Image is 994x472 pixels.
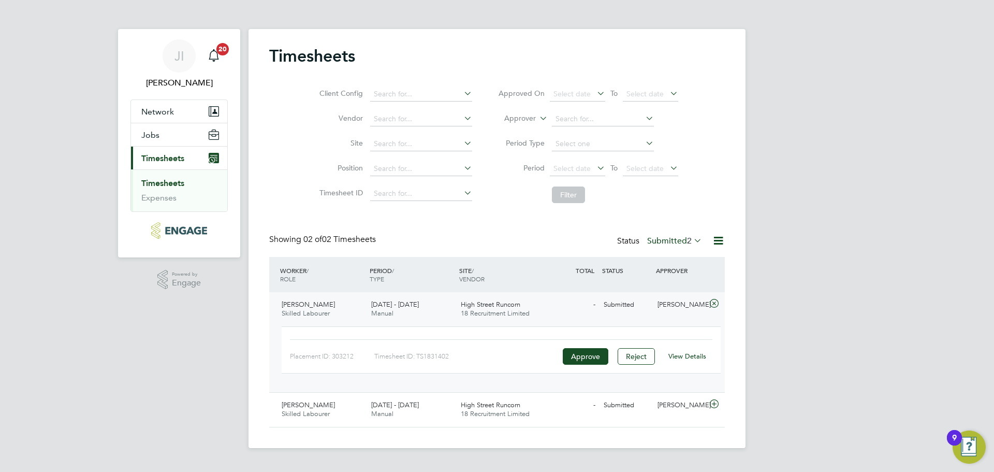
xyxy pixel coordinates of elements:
input: Search for... [370,187,472,201]
span: [DATE] - [DATE] [371,300,419,309]
span: Skilled Labourer [282,309,330,318]
div: Timesheet ID: TS1831402 [374,348,560,365]
span: Engage [172,279,201,288]
div: SITE [457,261,546,288]
div: WORKER [277,261,367,288]
div: STATUS [600,261,653,280]
input: Search for... [552,112,654,126]
span: 02 Timesheets [303,234,376,245]
img: legacie-logo-retina.png [151,222,207,239]
span: Manual [371,309,393,318]
nav: Main navigation [118,29,240,258]
span: / [392,266,394,275]
span: TOTAL [576,266,594,275]
span: High Street Runcorn [461,401,520,409]
input: Search for... [370,87,472,102]
div: 9 [952,438,957,451]
a: View Details [668,352,706,361]
label: Submitted [647,236,702,246]
div: Submitted [600,296,653,313]
span: To [607,87,621,100]
button: Jobs [131,123,227,146]
label: Period Type [498,138,545,148]
div: Placement ID: 303212 [290,348,374,365]
span: [DATE] - [DATE] [371,401,419,409]
span: 20 [216,43,229,55]
span: Select date [626,164,664,173]
span: Powered by [172,270,201,279]
label: Timesheet ID [316,188,363,197]
span: / [472,266,474,275]
span: [PERSON_NAME] [282,401,335,409]
label: Vendor [316,113,363,123]
label: Position [316,163,363,173]
div: Submitted [600,397,653,414]
div: APPROVER [653,261,707,280]
a: Timesheets [141,178,184,188]
span: Select date [553,164,591,173]
div: Timesheets [131,169,227,211]
input: Search for... [370,162,472,176]
span: ROLE [280,275,296,283]
div: PERIOD [367,261,457,288]
label: Approved On [498,89,545,98]
h2: Timesheets [269,46,355,66]
span: / [306,266,309,275]
span: 2 [687,236,692,246]
span: Select date [626,89,664,98]
label: Approver [489,113,536,124]
button: Filter [552,187,585,203]
span: Jobs [141,130,159,140]
span: Timesheets [141,153,184,163]
button: Timesheets [131,147,227,169]
button: Open Resource Center, 9 new notifications [953,431,986,464]
span: High Street Runcorn [461,300,520,309]
input: Select one [552,137,654,151]
div: Status [617,234,704,249]
span: 18 Recruitment Limited [461,409,530,418]
span: Network [141,107,174,117]
div: - [546,296,600,313]
span: VENDOR [459,275,485,283]
div: [PERSON_NAME] [653,397,707,414]
span: 02 of [303,234,322,245]
div: [PERSON_NAME] [653,296,707,313]
div: - [546,397,600,414]
span: Skilled Labourer [282,409,330,418]
span: 18 Recruitment Limited [461,309,530,318]
span: [PERSON_NAME] [282,300,335,309]
span: Select date [553,89,591,98]
input: Search for... [370,137,472,151]
span: Manual [371,409,393,418]
span: Jack Isherwood [130,77,228,89]
button: Network [131,100,227,123]
button: Approve [563,348,608,365]
label: Period [498,163,545,173]
input: Search for... [370,112,472,126]
label: Site [316,138,363,148]
a: Go to home page [130,222,228,239]
button: Reject [618,348,655,365]
span: To [607,161,621,175]
span: JI [174,49,184,63]
label: Client Config [316,89,363,98]
a: Expenses [141,193,177,203]
span: TYPE [370,275,384,283]
a: JI[PERSON_NAME] [130,39,228,89]
a: Powered byEngage [157,270,201,290]
a: 20 [203,39,224,73]
div: Showing [269,234,378,245]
